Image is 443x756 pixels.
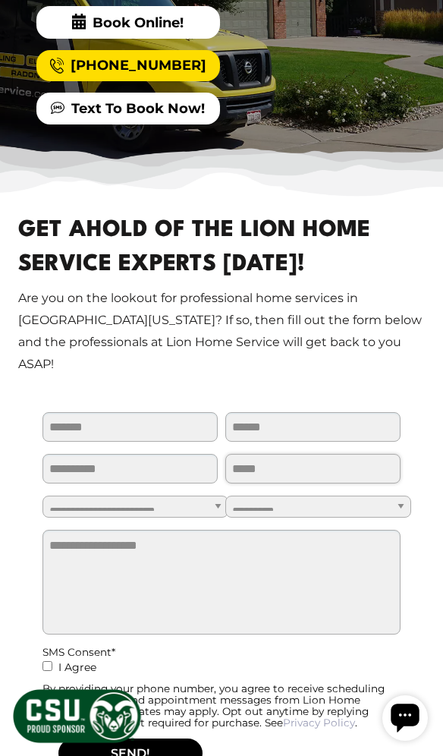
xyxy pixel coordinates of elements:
[42,661,52,671] input: I Agree
[42,647,401,658] div: SMS Consent
[36,50,220,81] a: [PHONE_NUMBER]
[6,6,52,52] div: Open chat widget
[42,683,401,729] div: By providing your phone number, you agree to receive scheduling updates, offers, and appointment ...
[36,6,220,39] span: Book Online!
[18,214,425,282] h2: Get Ahold Of The Lion Home Service Experts [DATE]!
[11,688,143,745] img: CSU Sponsor Badge
[18,288,425,375] p: Are you on the lookout for professional home services in [GEOGRAPHIC_DATA][US_STATE]? If so, then...
[36,93,220,124] a: Text To Book Now!
[42,658,401,683] label: I Agree
[283,717,355,729] a: Privacy Policy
